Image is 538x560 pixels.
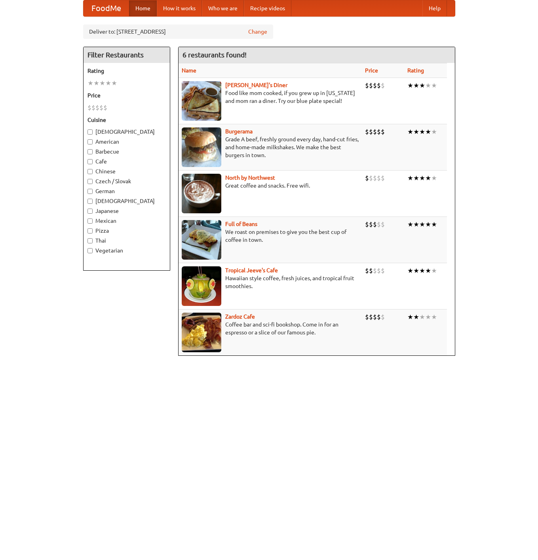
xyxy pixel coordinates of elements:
[425,174,431,182] li: ★
[419,313,425,321] li: ★
[87,209,93,214] input: Japanese
[244,0,291,16] a: Recipe videos
[413,174,419,182] li: ★
[431,313,437,321] li: ★
[373,313,377,321] li: $
[381,127,385,136] li: $
[93,79,99,87] li: ★
[413,266,419,275] li: ★
[248,28,267,36] a: Change
[365,266,369,275] li: $
[425,81,431,90] li: ★
[431,81,437,90] li: ★
[87,67,166,75] h5: Rating
[377,127,381,136] li: $
[87,227,166,235] label: Pizza
[377,174,381,182] li: $
[381,266,385,275] li: $
[95,103,99,112] li: $
[425,313,431,321] li: ★
[87,103,91,112] li: $
[407,313,413,321] li: ★
[87,177,166,185] label: Czech / Slovak
[419,266,425,275] li: ★
[105,79,111,87] li: ★
[407,81,413,90] li: ★
[225,175,275,181] a: North by Northwest
[87,238,93,243] input: Thai
[182,313,221,352] img: zardoz.jpg
[422,0,447,16] a: Help
[365,67,378,74] a: Price
[425,220,431,229] li: ★
[182,127,221,167] img: burgerama.jpg
[407,174,413,182] li: ★
[91,103,95,112] li: $
[87,167,166,175] label: Chinese
[373,266,377,275] li: $
[87,218,93,224] input: Mexican
[182,228,359,244] p: We roast on premises to give you the best cup of coffee in town.
[225,221,257,227] b: Full of Beans
[87,139,93,144] input: American
[182,174,221,213] img: north.jpg
[99,103,103,112] li: $
[419,174,425,182] li: ★
[225,128,253,135] a: Burgerama
[369,127,373,136] li: $
[225,82,287,88] b: [PERSON_NAME]'s Diner
[87,79,93,87] li: ★
[129,0,157,16] a: Home
[419,81,425,90] li: ★
[225,313,255,320] a: Zardoz Cafe
[369,174,373,182] li: $
[369,266,373,275] li: $
[377,313,381,321] li: $
[103,103,107,112] li: $
[182,67,196,74] a: Name
[381,220,385,229] li: $
[87,207,166,215] label: Japanese
[381,313,385,321] li: $
[425,266,431,275] li: ★
[413,127,419,136] li: ★
[87,169,93,174] input: Chinese
[373,81,377,90] li: $
[182,135,359,159] p: Grade A beef, freshly ground every day, hand-cut fries, and home-made milkshakes. We make the bes...
[365,81,369,90] li: $
[407,127,413,136] li: ★
[87,91,166,99] h5: Price
[373,174,377,182] li: $
[87,237,166,245] label: Thai
[157,0,202,16] a: How it works
[419,220,425,229] li: ★
[431,220,437,229] li: ★
[365,313,369,321] li: $
[407,67,424,74] a: Rating
[182,182,359,190] p: Great coffee and snacks. Free wifi.
[87,197,166,205] label: [DEMOGRAPHIC_DATA]
[87,138,166,146] label: American
[365,220,369,229] li: $
[373,127,377,136] li: $
[373,220,377,229] li: $
[87,149,93,154] input: Barbecue
[431,266,437,275] li: ★
[87,199,93,204] input: [DEMOGRAPHIC_DATA]
[413,220,419,229] li: ★
[87,148,166,156] label: Barbecue
[225,267,278,273] a: Tropical Jeeve's Cafe
[182,89,359,105] p: Food like mom cooked, if you grew up in [US_STATE] and mom ran a diner. Try our blue plate special!
[182,81,221,121] img: sallys.jpg
[407,266,413,275] li: ★
[87,116,166,124] h5: Cuisine
[182,321,359,336] p: Coffee bar and sci-fi bookshop. Come in for an espresso or a slice of our famous pie.
[182,274,359,290] p: Hawaiian style coffee, fresh juices, and tropical fruit smoothies.
[111,79,117,87] li: ★
[83,25,273,39] div: Deliver to: [STREET_ADDRESS]
[431,174,437,182] li: ★
[87,217,166,225] label: Mexican
[87,159,93,164] input: Cafe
